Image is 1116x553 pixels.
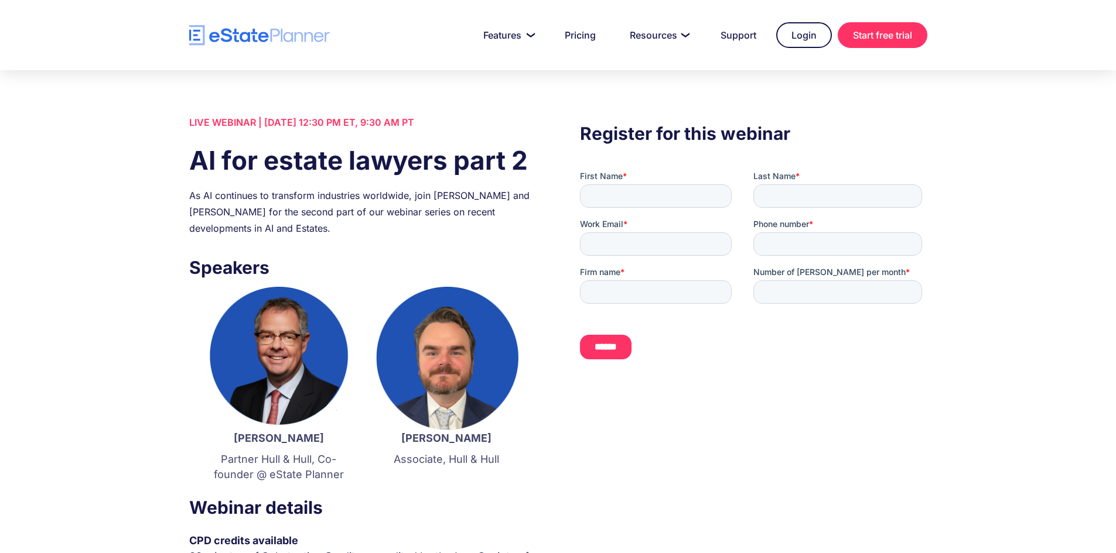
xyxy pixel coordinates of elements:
[189,25,330,46] a: home
[189,187,536,236] div: As AI continues to transform industries worldwide, join [PERSON_NAME] and [PERSON_NAME] for the s...
[838,22,927,48] a: Start free trial
[707,23,770,47] a: Support
[234,432,324,444] strong: [PERSON_NAME]
[401,432,492,444] strong: [PERSON_NAME]
[616,23,701,47] a: Resources
[551,23,610,47] a: Pricing
[580,170,927,369] iframe: Form 0
[207,452,351,482] p: Partner Hull & Hull, Co-founder @ eState Planner
[469,23,545,47] a: Features
[189,494,536,521] h3: Webinar details
[189,254,536,281] h3: Speakers
[776,22,832,48] a: Login
[580,120,927,147] h3: Register for this webinar
[189,142,536,178] h1: AI for estate lawyers part 2
[189,114,536,130] div: LIVE WEBINAR | [DATE] 12:30 PM ET, 9:30 AM PT
[374,452,518,467] p: Associate, Hull & Hull
[189,534,298,547] strong: CPD credits available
